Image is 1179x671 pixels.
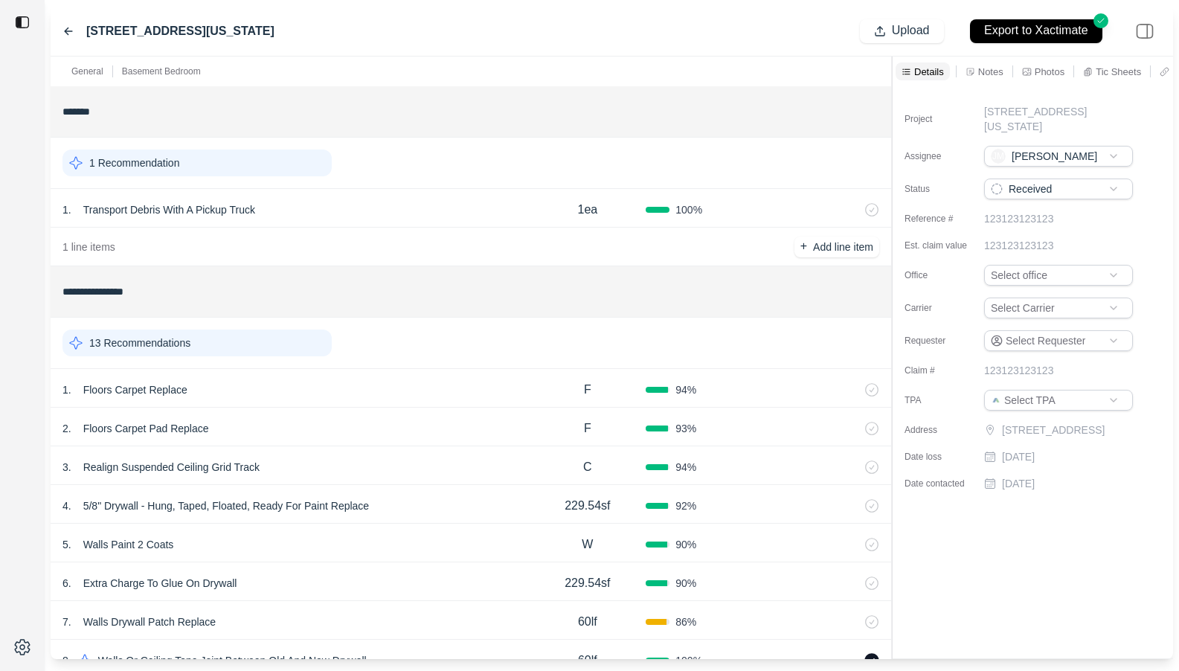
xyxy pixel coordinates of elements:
p: F [584,420,591,437]
p: 2 . [62,421,71,436]
p: 60lf [578,613,597,631]
p: 3 . [62,460,71,475]
span: 100 % [675,202,702,217]
p: Basement Bedroom [122,65,201,77]
button: +Add line item [794,237,879,257]
p: 6 . [62,576,71,591]
span: 92 % [675,498,696,513]
p: 5/8" Drywall - Hung, Taped, Floated, Ready For Paint Replace [77,495,375,516]
label: Assignee [905,150,979,162]
label: Date contacted [905,478,979,489]
p: [STREET_ADDRESS][US_STATE] [984,104,1143,134]
label: Requester [905,335,979,347]
button: Export to Xactimate [970,19,1102,43]
span: 90 % [675,576,696,591]
p: 1 Recommendation [89,155,179,170]
p: Walls Drywall Patch Replace [77,611,222,632]
label: Reference # [905,213,979,225]
img: toggle sidebar [15,15,30,30]
label: [STREET_ADDRESS][US_STATE] [86,22,274,40]
p: Export to Xactimate [984,22,1088,39]
span: 93 % [675,421,696,436]
p: 7 . [62,614,71,629]
span: 90 % [675,537,696,552]
span: 94 % [675,460,696,475]
label: Claim # [905,365,979,376]
p: Walls Or Ceiling Tape Joint Between Old And New Drywall [92,650,373,671]
label: Office [905,269,979,281]
p: Floors Carpet Pad Replace [77,418,215,439]
p: 60lf [578,652,597,670]
label: Status [905,183,979,195]
p: 4 . [62,498,71,513]
span: 100 % [675,653,702,668]
p: W [582,536,593,553]
span: 94 % [675,382,696,397]
p: 1 line items [62,240,115,254]
label: Carrier [905,302,979,314]
p: 229.54sf [565,574,610,592]
p: 123123123123 [984,238,1053,253]
p: 123123123123 [984,363,1053,378]
p: Add line item [813,240,873,254]
p: Tic Sheets [1096,65,1141,78]
p: [DATE] [1002,449,1035,464]
p: 1ea [578,201,598,219]
p: Upload [892,22,930,39]
p: Extra Charge To Glue On Drywall [77,573,243,594]
p: 13 Recommendations [89,335,190,350]
p: + [800,238,807,255]
p: [STREET_ADDRESS] [1002,423,1136,437]
button: Upload [860,19,944,43]
p: Floors Carpet Replace [77,379,193,400]
p: Photos [1035,65,1064,78]
p: Details [914,65,944,78]
p: 229.54sf [565,497,610,515]
label: Est. claim value [905,240,979,251]
p: Transport Debris With A Pickup Truck [77,199,261,220]
p: 1 . [62,202,71,217]
p: 1 . [62,382,71,397]
label: Project [905,113,979,125]
p: 8 . [62,653,71,668]
p: Realign Suspended Ceiling Grid Track [77,457,266,478]
p: C [583,458,592,476]
p: Walls Paint 2 Coats [77,534,180,555]
span: 86 % [675,614,696,629]
p: F [584,381,591,399]
p: General [71,65,103,77]
button: Export to Xactimate [956,12,1117,50]
label: TPA [905,394,979,406]
label: Address [905,424,979,436]
p: [DATE] [1002,476,1035,491]
img: right-panel.svg [1128,15,1161,48]
p: 5 . [62,537,71,552]
label: Date loss [905,451,979,463]
p: 123123123123 [984,211,1053,226]
p: Notes [978,65,1003,78]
